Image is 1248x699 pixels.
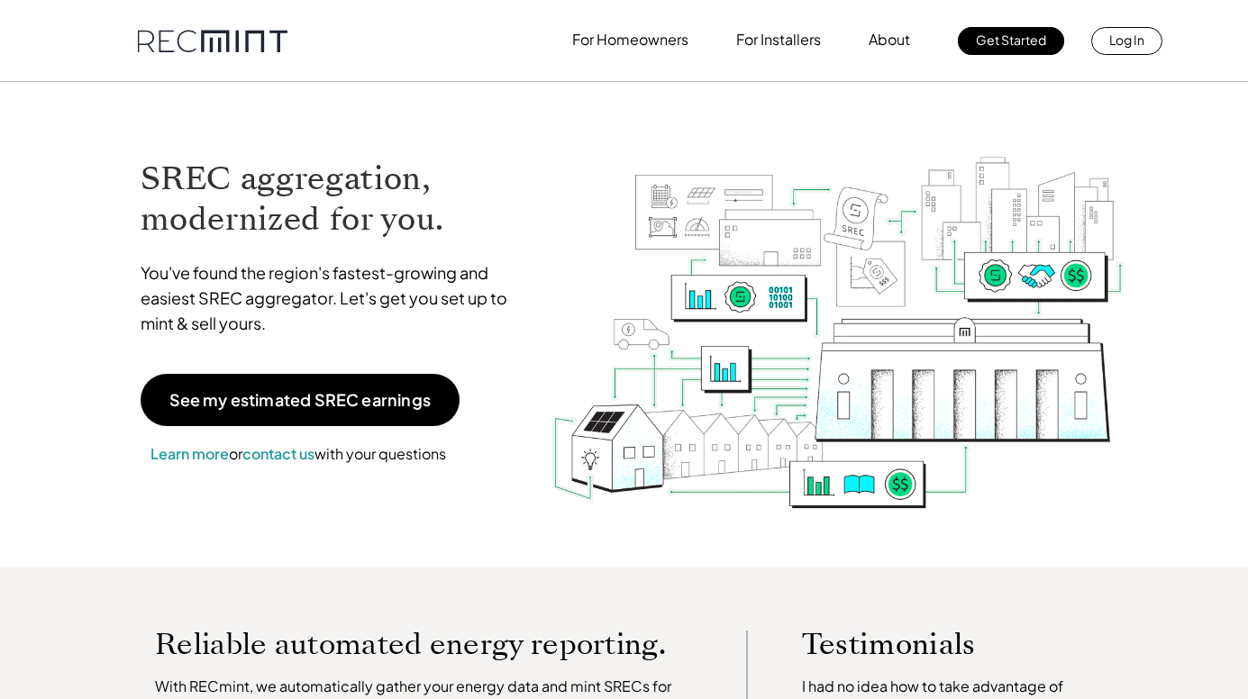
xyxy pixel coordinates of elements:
a: Learn more [150,444,229,463]
p: You've found the region's fastest-growing and easiest SREC aggregator. Let's get you set up to mi... [141,260,524,336]
a: See my estimated SREC earnings [141,374,460,426]
img: RECmint value cycle [551,109,1125,513]
a: Log In [1091,27,1162,55]
p: Get Started [976,27,1046,52]
p: For Installers [736,27,821,52]
a: contact us [242,444,314,463]
p: or with your questions [141,442,456,466]
p: Testimonials [802,631,1070,658]
p: About [869,27,910,52]
p: For Homeowners [572,27,688,52]
a: Get Started [958,27,1064,55]
p: Log In [1109,27,1144,52]
p: See my estimated SREC earnings [169,392,431,408]
h1: SREC aggregation, modernized for you. [141,159,524,240]
p: Reliable automated energy reporting. [155,631,692,658]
